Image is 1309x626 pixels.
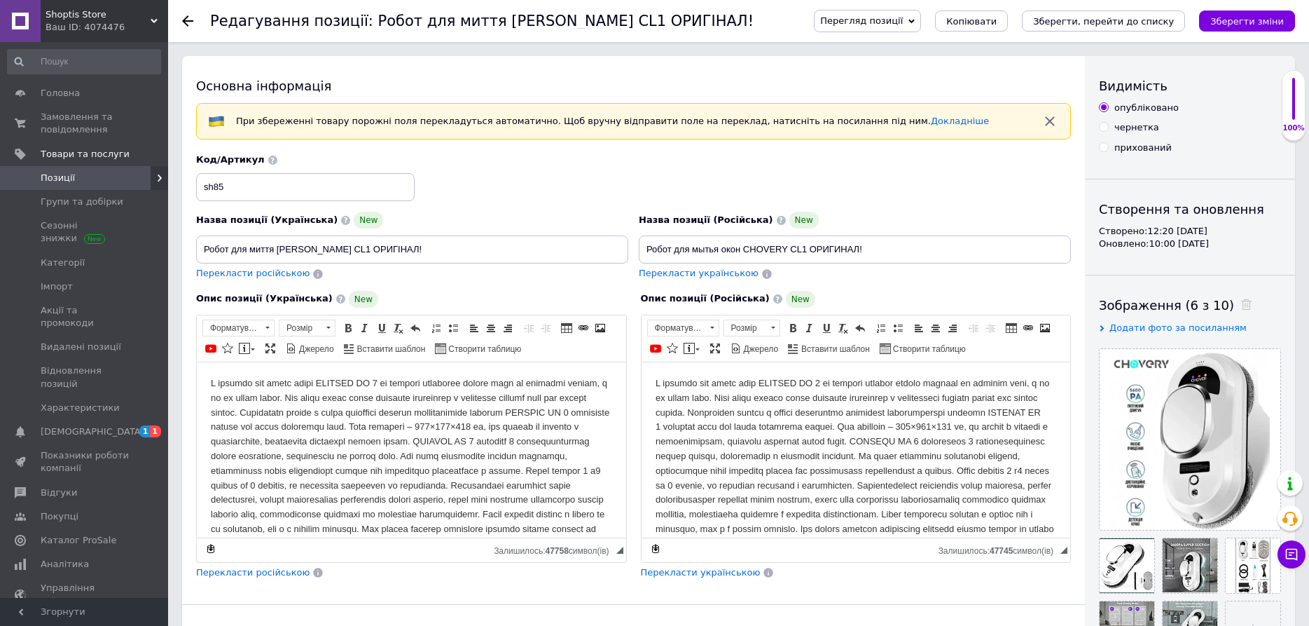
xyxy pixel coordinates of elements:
span: Категорії [41,257,85,269]
div: 100% [1282,123,1305,133]
a: Вставити повідомлення [681,341,702,356]
a: Максимізувати [263,341,278,356]
span: Опис позиції (Російська) [641,293,770,304]
div: Оновлено: 10:00 [DATE] [1099,238,1281,250]
span: Shoptis Store [46,8,151,21]
span: Каталог ProSale [41,534,116,547]
a: По центру [483,320,499,336]
div: Кiлькiсть символiв [494,543,616,556]
a: Зображення [1037,320,1053,336]
span: Управління сайтом [41,582,130,607]
a: Вставити/видалити нумерований список [873,320,889,336]
span: Покупці [41,510,78,523]
span: Створити таблицю [446,343,521,355]
i: Зберегти, перейти до списку [1033,16,1174,27]
a: Курсив (Ctrl+I) [357,320,373,336]
a: По центру [928,320,943,336]
a: Максимізувати [707,341,723,356]
input: Наприклад, H&M жіноча сукня зелена 38 розмір вечірня максі з блискітками [196,236,628,264]
a: Джерело [284,341,336,356]
a: Форматування [647,320,719,336]
span: 1 [150,426,161,437]
a: Курсив (Ctrl+I) [802,320,817,336]
a: По лівому краю [466,320,482,336]
span: Імпорт [41,280,73,293]
span: Назва позиції (Українська) [196,215,338,225]
div: Повернутися назад [182,15,193,27]
a: Підкреслений (Ctrl+U) [374,320,389,336]
span: Характеристики [41,402,120,414]
a: Жирний (Ctrl+B) [785,320,801,336]
a: Повернути (Ctrl+Z) [408,320,423,336]
i: Зберегти зміни [1210,16,1284,27]
span: Відновлення позицій [41,365,130,390]
span: Додати фото за посиланням [1109,322,1247,333]
a: Збільшити відступ [983,320,998,336]
span: Показники роботи компанії [41,449,130,475]
span: Замовлення та повідомлення [41,111,130,136]
input: Пошук [7,49,161,74]
span: Розмір [279,320,321,336]
span: Головна [41,87,80,100]
span: Створити таблицю [891,343,966,355]
a: Додати відео з YouTube [203,341,219,356]
a: Видалити форматування [836,320,851,336]
div: 100% Якість заповнення [1282,70,1305,141]
a: Вставити іконку [220,341,235,356]
span: Перекласти російською [196,567,310,578]
a: Вставити шаблон [786,341,872,356]
a: По правому краю [945,320,960,336]
div: Видимість [1099,77,1281,95]
span: Вставити шаблон [355,343,426,355]
span: Товари та послуги [41,148,130,161]
span: [DEMOGRAPHIC_DATA] [41,426,144,438]
span: Код/Артикул [196,154,265,165]
span: Копіювати [946,16,997,27]
a: Вставити іконку [665,341,680,356]
div: Створено: 12:20 [DATE] [1099,225,1281,238]
a: Розмір [723,320,780,336]
span: Перекласти російською [196,268,310,278]
span: New [786,291,815,308]
span: Перегляд позиції [820,15,903,26]
span: 1 [139,426,151,437]
div: Основна інформація [196,77,1071,95]
div: Створення та оновлення [1099,200,1281,218]
a: Таблиця [1004,320,1019,336]
button: Чат з покупцем [1277,540,1305,569]
a: Створити таблицю [878,341,968,356]
a: Зменшити відступ [521,320,536,336]
a: Вставити/Редагувати посилання (Ctrl+L) [1020,320,1036,336]
a: Вставити/видалити нумерований список [429,320,444,336]
span: Вставити шаблон [799,343,870,355]
a: Додати відео з YouTube [648,341,663,356]
a: Розмір [279,320,335,336]
a: Підкреслений (Ctrl+U) [819,320,834,336]
span: Перекласти українською [641,567,761,578]
span: Групи та добірки [41,196,123,208]
h1: Редагування позиції: Робот для миття вікон CHOVERY CL1 ОРИГІНАЛ! [210,13,754,29]
span: Аналітика [41,558,89,571]
div: прихований [1114,142,1172,154]
img: :flag-ua: [208,113,225,130]
a: Вставити повідомлення [237,341,257,356]
span: Форматування [648,320,705,336]
div: Зображення (6 з 10) [1099,297,1281,314]
span: При збереженні товару порожні поля перекладуться автоматично. Щоб вручну відправити поле на перек... [236,116,989,126]
span: Позиції [41,172,75,184]
div: чернетка [1114,121,1159,134]
a: По лівому краю [911,320,927,336]
a: Зробити резервну копію зараз [203,541,219,557]
button: Зберегти, перейти до списку [1022,11,1185,32]
a: Зображення [593,320,608,336]
button: Зберегти зміни [1199,11,1295,32]
span: Потягніть для зміни розмірів [616,547,623,554]
input: Наприклад, H&M жіноча сукня зелена 38 розмір вечірня максі з блискітками [639,236,1071,264]
a: Зробити резервну копію зараз [648,541,663,557]
span: Назва позиції (Російська) [639,215,773,225]
a: Збільшити відступ [538,320,553,336]
span: New [789,212,819,229]
button: Копіювати [935,11,1008,32]
span: 47758 [545,546,568,556]
span: New [349,291,378,308]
